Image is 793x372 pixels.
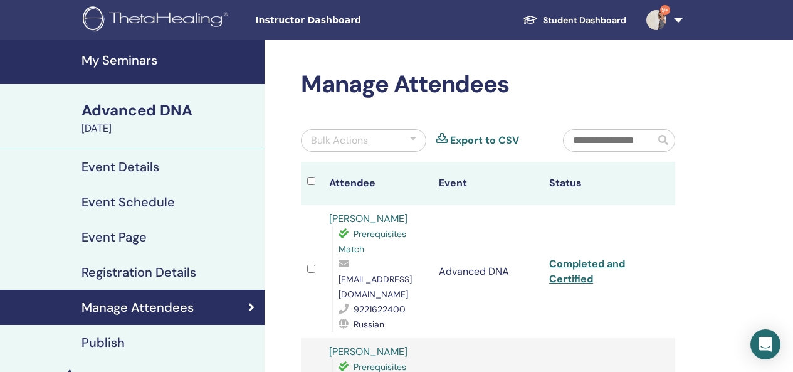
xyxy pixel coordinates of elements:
[354,319,384,330] span: Russian
[81,159,159,174] h4: Event Details
[329,212,407,225] a: [PERSON_NAME]
[81,265,196,280] h4: Registration Details
[81,53,257,68] h4: My Seminars
[354,304,406,315] span: 9221622400
[450,133,519,148] a: Export to CSV
[311,133,368,148] div: Bulk Actions
[523,14,538,25] img: graduation-cap-white.svg
[301,70,675,99] h2: Manage Attendees
[81,121,257,136] div: [DATE]
[329,345,407,358] a: [PERSON_NAME]
[513,9,636,32] a: Student Dashboard
[339,274,412,300] span: [EMAIL_ADDRESS][DOMAIN_NAME]
[81,194,175,210] h4: Event Schedule
[660,5,670,15] span: 9+
[433,162,543,205] th: Event
[433,205,543,338] td: Advanced DNA
[83,6,233,35] img: logo.png
[549,257,625,285] a: Completed and Certified
[339,228,406,255] span: Prerequisites Match
[323,162,433,205] th: Attendee
[81,230,147,245] h4: Event Page
[81,100,257,121] div: Advanced DNA
[543,162,653,205] th: Status
[646,10,666,30] img: default.jpg
[81,335,125,350] h4: Publish
[750,329,780,359] div: Open Intercom Messenger
[81,300,194,315] h4: Manage Attendees
[74,100,265,136] a: Advanced DNA[DATE]
[255,14,443,27] span: Instructor Dashboard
